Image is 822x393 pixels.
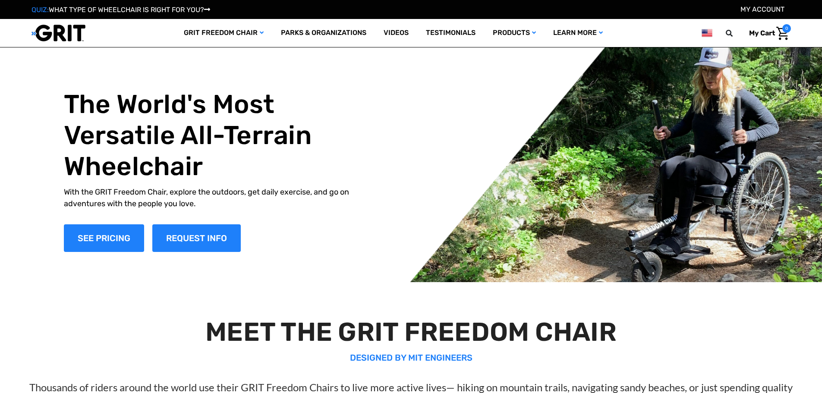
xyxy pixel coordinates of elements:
a: Learn More [545,19,611,47]
h2: MEET THE GRIT FREEDOM CHAIR [21,317,802,348]
span: 0 [782,24,791,33]
a: QUIZ:WHAT TYPE OF WHEELCHAIR IS RIGHT FOR YOU? [31,6,210,14]
img: Cart [776,27,789,40]
a: GRIT Freedom Chair [175,19,272,47]
h1: The World's Most Versatile All-Terrain Wheelchair [64,89,368,182]
a: Slide number 1, Request Information [152,224,241,252]
a: Parks & Organizations [272,19,375,47]
img: GRIT All-Terrain Wheelchair and Mobility Equipment [31,24,85,42]
a: Videos [375,19,417,47]
a: Testimonials [417,19,484,47]
a: Cart with 0 items [743,24,791,42]
input: Search [730,24,743,42]
a: Account [740,5,784,13]
a: Products [484,19,545,47]
a: Shop Now [64,224,144,252]
span: QUIZ: [31,6,49,14]
span: My Cart [749,29,775,37]
img: us.png [702,28,712,38]
p: With the GRIT Freedom Chair, explore the outdoors, get daily exercise, and go on adventures with ... [64,186,368,210]
p: DESIGNED BY MIT ENGINEERS [21,351,802,364]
